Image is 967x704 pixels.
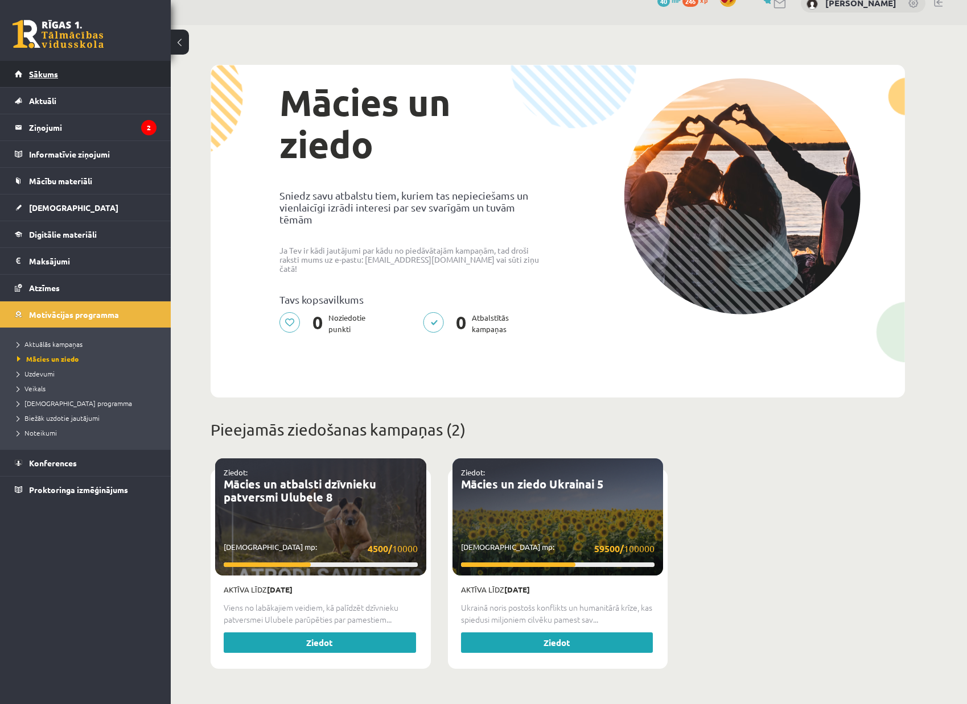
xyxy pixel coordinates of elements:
span: Noteikumi [17,428,57,437]
span: Digitālie materiāli [29,229,97,239]
p: Ja Tev ir kādi jautājumi par kādu no piedāvātajām kampaņām, tad droši raksti mums uz e-pastu: [EM... [279,246,549,273]
span: Mācību materiāli [29,176,92,186]
p: [DEMOGRAPHIC_DATA] mp: [461,541,655,556]
a: Aktuāli [15,88,157,114]
span: 0 [450,312,472,335]
a: Atzīmes [15,275,157,301]
span: Aktuāli [29,96,56,106]
a: Digitālie materiāli [15,221,157,247]
span: Aktuālās kampaņas [17,339,83,349]
a: [DEMOGRAPHIC_DATA] [15,194,157,221]
p: Noziedotie punkti [279,312,372,335]
a: [DEMOGRAPHIC_DATA] programma [17,398,159,408]
strong: 59500/ [594,543,624,554]
span: Proktoringa izmēģinājums [29,484,128,495]
span: Sākums [29,69,58,79]
span: [DEMOGRAPHIC_DATA] [29,202,118,213]
p: Atbalstītās kampaņas [423,312,516,335]
span: Konferences [29,458,77,468]
a: Sākums [15,61,157,87]
a: Motivācijas programma [15,301,157,328]
p: Ukrainā noris postošs konflikts un humanitārā krīze, kas spiedusi miljoniem cilvēku pamest sav... [461,602,655,626]
i: 2 [141,120,157,135]
a: Mācies un ziedo Ukrainai 5 [461,477,603,491]
span: Uzdevumi [17,369,55,378]
p: Tavs kopsavilkums [279,293,549,305]
span: Biežāk uzdotie jautājumi [17,413,100,423]
span: 100000 [594,541,655,556]
span: [DEMOGRAPHIC_DATA] programma [17,399,132,408]
span: Mācies un ziedo [17,354,79,363]
p: Pieejamās ziedošanas kampaņas (2) [211,418,905,442]
span: Motivācijas programma [29,309,119,320]
a: Uzdevumi [17,368,159,379]
a: Mācību materiāli [15,168,157,194]
span: Atzīmes [29,283,60,293]
h1: Mācies un ziedo [279,81,549,165]
legend: Informatīvie ziņojumi [29,141,157,167]
a: Ziedot [461,632,653,653]
a: Ziedot: [224,467,248,477]
strong: [DATE] [267,585,293,594]
a: Ziņojumi2 [15,114,157,140]
p: [DEMOGRAPHIC_DATA] mp: [224,541,418,556]
a: Mācies un ziedo [17,354,159,364]
a: Mācies un atbalsti dzīvnieku patversmi Ulubele 8 [224,477,376,504]
a: Konferences [15,450,157,476]
span: 0 [307,312,328,335]
p: Aktīva līdz [461,584,655,595]
a: Proktoringa izmēģinājums [15,477,157,503]
span: Veikals [17,384,46,393]
a: Ziedot: [461,467,485,477]
legend: Maksājumi [29,248,157,274]
p: Sniedz savu atbalstu tiem, kuriem tas nepieciešams un vienlaicīgi izrādi interesi par sev svarīgā... [279,189,549,225]
a: Ziedot [224,632,416,653]
a: Rīgas 1. Tālmācības vidusskola [13,20,104,48]
a: Veikals [17,383,159,394]
a: Informatīvie ziņojumi [15,141,157,167]
p: Aktīva līdz [224,584,418,595]
span: 10000 [368,541,418,556]
strong: 4500/ [368,543,392,554]
img: donation-campaign-image-5f3e0036a0d26d96e48155ce7b942732c76651737588babb5c96924e9bd6788c.png [624,78,861,314]
a: Biežāk uzdotie jautājumi [17,413,159,423]
legend: Ziņojumi [29,114,157,140]
a: Aktuālās kampaņas [17,339,159,349]
a: Noteikumi [17,428,159,438]
p: Viens no labākajiem veidiem, kā palīdzēt dzīvnieku patversmei Ulubele parūpēties par pamestiem... [224,602,418,626]
strong: [DATE] [504,585,530,594]
a: Maksājumi [15,248,157,274]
